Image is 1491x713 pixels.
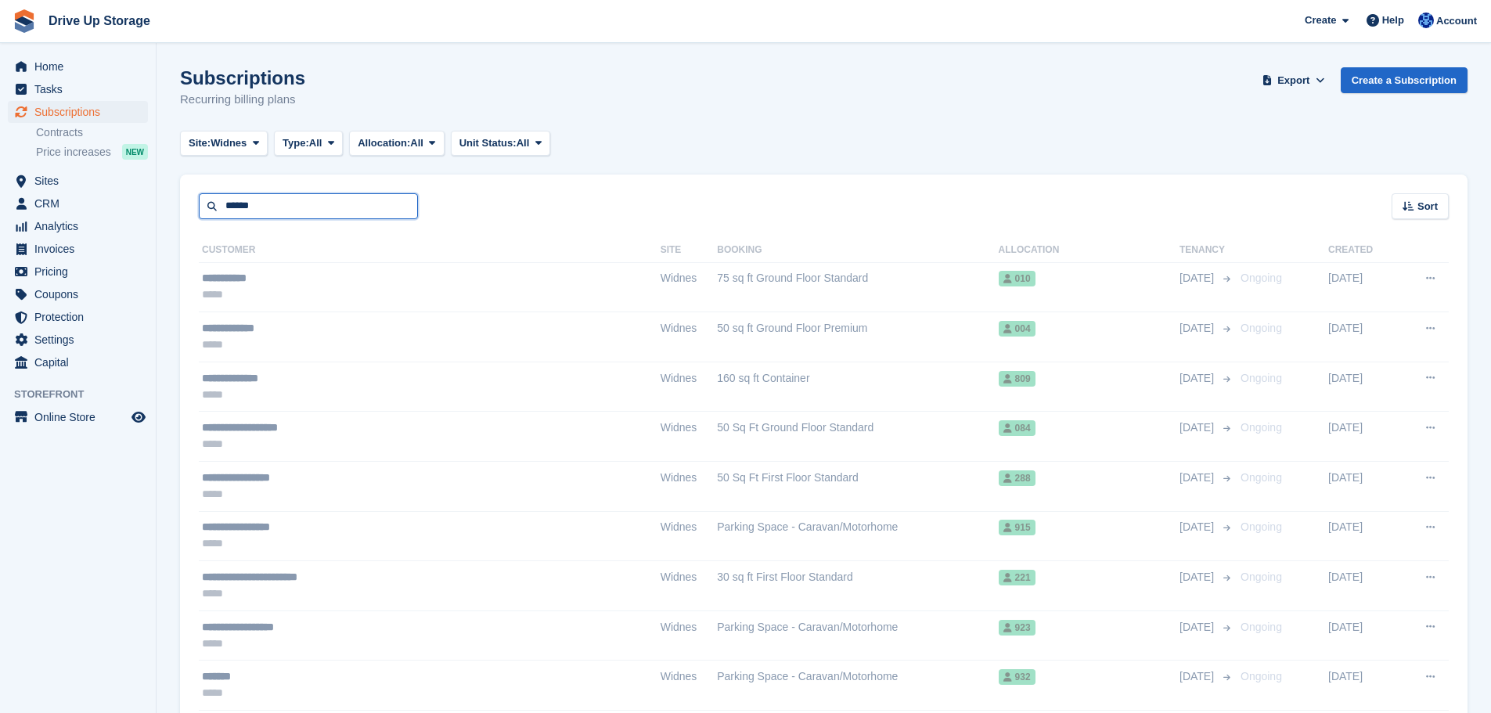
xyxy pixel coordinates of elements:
img: stora-icon-8386f47178a22dfd0bd8f6a31ec36ba5ce8667c1dd55bd0f319d3a0aa187defe.svg [13,9,36,33]
a: menu [8,170,148,192]
span: Capital [34,351,128,373]
span: Online Store [34,406,128,428]
span: Sites [34,170,128,192]
a: Drive Up Storage [42,8,157,34]
a: menu [8,238,148,260]
span: Analytics [34,215,128,237]
span: Tasks [34,78,128,100]
a: menu [8,306,148,328]
p: Recurring billing plans [180,91,305,109]
span: Protection [34,306,128,328]
span: Subscriptions [34,101,128,123]
button: Export [1259,67,1328,93]
span: Account [1436,13,1477,29]
a: menu [8,215,148,237]
span: Home [34,56,128,77]
a: menu [8,329,148,351]
a: Preview store [129,408,148,427]
img: Widnes Team [1418,13,1434,28]
a: menu [8,351,148,373]
span: Help [1382,13,1404,28]
a: Contracts [36,125,148,140]
span: CRM [34,193,128,214]
span: Price increases [36,145,111,160]
span: Create [1305,13,1336,28]
span: Storefront [14,387,156,402]
span: Coupons [34,283,128,305]
span: Pricing [34,261,128,283]
a: menu [8,101,148,123]
a: Price increases NEW [36,143,148,160]
span: Export [1277,73,1309,88]
a: menu [8,56,148,77]
div: NEW [122,144,148,160]
a: Create a Subscription [1341,67,1468,93]
span: Settings [34,329,128,351]
span: Invoices [34,238,128,260]
a: menu [8,406,148,428]
a: menu [8,193,148,214]
a: menu [8,261,148,283]
h1: Subscriptions [180,67,305,88]
a: menu [8,78,148,100]
a: menu [8,283,148,305]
